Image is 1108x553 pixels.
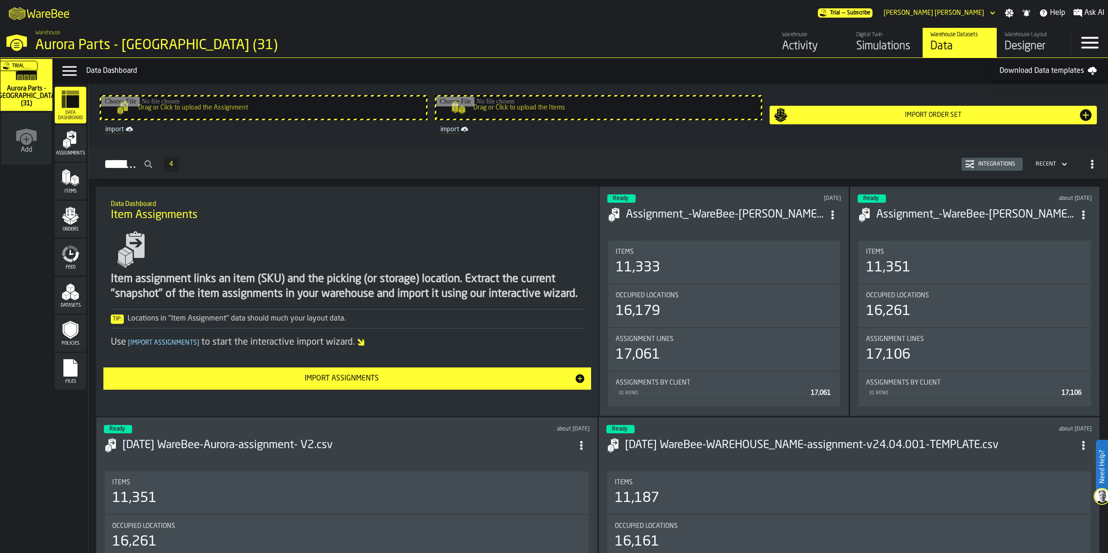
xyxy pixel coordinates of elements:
button: button-Integrations [962,158,1023,171]
section: card-AssignmentDashboardCard [607,239,841,408]
div: Title [866,248,1083,256]
span: 17,106 [1062,390,1082,396]
div: DropdownMenuValue-4 [1036,161,1056,167]
div: Title [615,479,1083,486]
div: stat-Items [608,241,841,283]
div: 16,179 [616,303,660,320]
div: Data Dashboard [86,65,992,77]
div: stat-Assignment lines [608,328,841,371]
div: stat-Assignments by Client [608,372,841,406]
li: menu Orders [55,201,86,238]
span: Assignments by Client [866,379,941,386]
span: ] [197,340,199,346]
div: Title [112,522,581,530]
div: status-3 2 [606,425,635,433]
div: Title [616,335,833,343]
span: Trial [12,64,24,69]
span: Feed [55,265,86,270]
div: Warehouse [782,32,841,38]
div: Activity [782,39,841,54]
li: menu Items [55,163,86,200]
div: Title [112,479,581,486]
div: Digital Twin [856,32,915,38]
a: Download Data templates [992,62,1104,80]
div: Simulations [856,39,915,54]
a: link-to-/wh/i/aa2e4adb-2cd5-4688-aa4a-ec82bcf75d46/import/items/ [437,124,760,135]
div: Warehouse Datasets [930,32,989,38]
li: menu Policies [55,315,86,352]
div: stat-Items [105,471,588,514]
label: button-toggle-Notifications [1018,8,1035,18]
div: 16,261 [112,534,157,550]
div: title-Item Assignments [103,194,591,227]
div: stat-Occupied Locations [608,284,841,327]
li: menu Feed [55,239,86,276]
div: stat-Assignments by Client [859,372,1091,406]
span: Ready [613,196,628,201]
span: Occupied Locations [616,292,679,299]
div: status-3 2 [858,194,886,203]
div: ItemListCard-DashboardItemContainer [599,186,849,416]
div: Title [616,292,833,299]
span: Items [616,248,634,256]
div: Title [616,379,833,386]
label: button-toggle-Data Menu [57,62,83,80]
div: Data [930,39,989,54]
div: status-3 2 [607,194,636,203]
div: Title [866,292,1083,299]
span: Assignments by Client [616,379,690,386]
span: Subscribe [847,10,871,16]
div: Assignment_-WareBee-Aurora Reno-assignment- V2080825.csv-2025-08-08 [876,207,1075,222]
div: Use to start the interactive import wizard. [111,336,583,349]
div: 31 RENO [618,390,808,396]
span: Warehouse [35,30,60,36]
li: menu Files [55,353,86,390]
li: menu Datasets [55,277,86,314]
h2: button-Assignments [89,146,1108,179]
span: Ready [612,426,627,432]
span: — [842,10,845,16]
div: 11,351 [866,259,911,276]
button: button-Import Order Set [770,106,1097,124]
a: link-to-/wh/i/aa2e4adb-2cd5-4688-aa4a-ec82bcf75d46/pricing/ [818,8,872,18]
span: Items [112,479,130,486]
div: 16,261 [866,303,911,320]
span: Policies [55,341,86,346]
div: 17,061 [616,347,660,363]
a: link-to-/wh/i/aa2e4adb-2cd5-4688-aa4a-ec82bcf75d46/designer [997,28,1071,58]
span: Files [55,379,86,384]
div: Import Assignments [109,373,574,384]
label: Need Help? [1097,441,1107,493]
div: Menu Subscription [818,8,872,18]
div: ItemListCard-DashboardItemContainer [850,186,1100,416]
span: Add [21,146,32,154]
span: Items [55,189,86,194]
div: Item assignment links an item (SKU) and the picking (or storage) location. Extract the current "s... [111,272,583,302]
div: Aurora Parts - [GEOGRAPHIC_DATA] (31) [35,37,286,54]
a: link-to-/wh/i/aa2e4adb-2cd5-4688-aa4a-ec82bcf75d46/feed/ [774,28,848,58]
h3: [DATE] WareBee-WAREHOUSE_NAME-assignment-v24.04.001-TEMPLATE.csv [625,438,1075,453]
div: 16,161 [615,534,659,550]
span: Data Dashboard [55,110,86,121]
div: Title [866,335,1083,343]
div: 17,106 [866,347,911,363]
span: Items [615,479,633,486]
div: status-3 2 [104,425,132,433]
span: Import Assignments [126,340,201,346]
span: Orders [55,227,86,232]
span: Ready [109,426,125,432]
div: 2025-07-30 WareBee-WAREHOUSE_NAME-assignment-v24.04.001-TEMPLATE.csv [625,438,1075,453]
span: Trial [830,10,840,16]
label: button-toggle-Menu [1071,28,1108,58]
div: Import Order Set [788,111,1078,119]
div: StatList-item-31 RENO [616,386,833,399]
div: Updated: 8/27/2025, 11:29:55 AM Created: 8/27/2025, 11:29:46 AM [739,195,841,202]
span: Item Assignments [111,208,197,223]
div: Locations in "Item Assignment" data should much your layout data. [111,313,583,324]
